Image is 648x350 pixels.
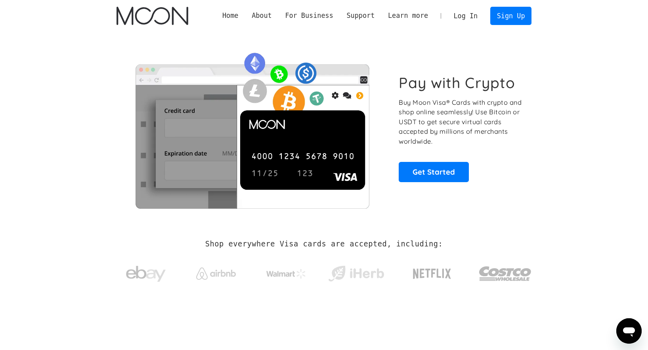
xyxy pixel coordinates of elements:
a: home [117,7,188,25]
div: Learn more [388,11,428,21]
a: ebay [117,254,176,290]
p: Buy Moon Visa® Cards with crypto and shop online seamlessly! Use Bitcoin or USDT to get secure vi... [399,98,523,146]
img: Moon Cards let you spend your crypto anywhere Visa is accepted. [117,47,388,208]
a: Walmart [256,261,315,283]
iframe: Button to launch messaging window [616,318,642,344]
img: Airbnb [196,267,236,280]
a: Log In [447,7,484,25]
a: Airbnb [186,260,245,284]
img: Costco [479,259,532,288]
div: Support [346,11,375,21]
h2: Shop everywhere Visa cards are accepted, including: [205,240,443,248]
h1: Pay with Crypto [399,74,515,92]
a: Sign Up [490,7,531,25]
a: Costco [479,251,532,292]
a: Home [216,11,245,21]
a: iHerb [327,256,386,288]
div: About [252,11,272,21]
div: Learn more [381,11,435,21]
a: Get Started [399,162,469,182]
div: About [245,11,278,21]
img: Netflix [412,264,452,284]
div: For Business [279,11,340,21]
img: iHerb [327,263,386,284]
a: Netflix [397,256,468,288]
div: Support [340,11,381,21]
img: ebay [126,262,166,287]
img: Moon Logo [117,7,188,25]
div: For Business [285,11,333,21]
img: Walmart [266,269,306,279]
